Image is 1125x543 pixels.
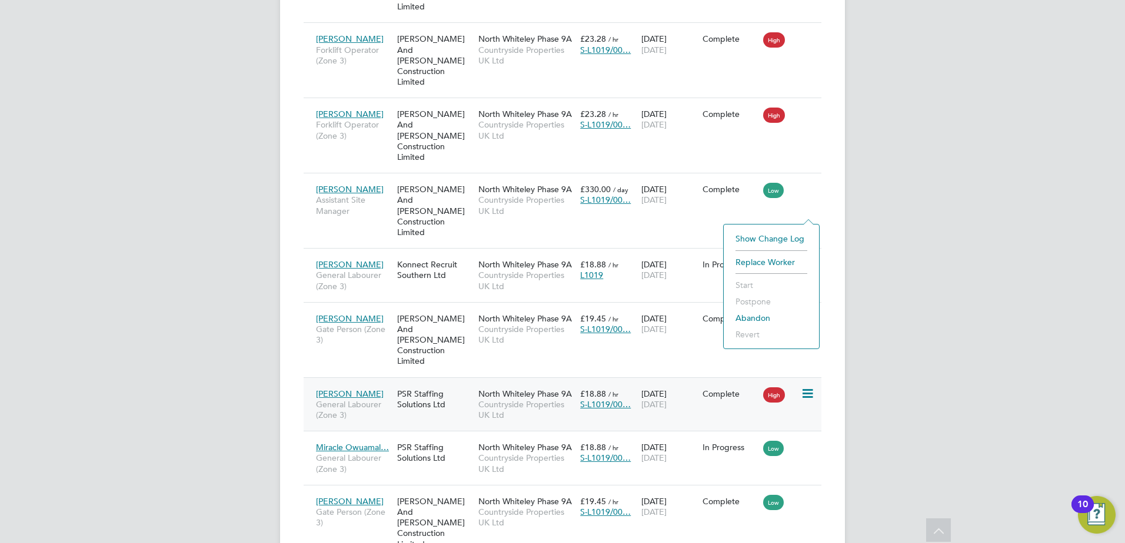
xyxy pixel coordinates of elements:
[638,103,700,136] div: [DATE]
[580,452,631,463] span: S-L1019/00…
[638,307,700,340] div: [DATE]
[613,185,628,194] span: / day
[641,452,667,463] span: [DATE]
[580,399,631,410] span: S-L1019/00…
[641,119,667,130] span: [DATE]
[394,383,475,415] div: PSR Staffing Solutions Ltd
[478,388,572,399] span: North Whiteley Phase 9A
[641,270,667,280] span: [DATE]
[316,45,391,66] span: Forklift Operator (Zone 3)
[641,507,667,517] span: [DATE]
[638,490,700,523] div: [DATE]
[313,490,821,500] a: [PERSON_NAME]Gate Person (Zone 3)[PERSON_NAME] And [PERSON_NAME] Construction LimitedNorth Whitel...
[608,497,618,506] span: / hr
[316,324,391,345] span: Gate Person (Zone 3)
[580,184,611,195] span: £330.00
[1077,504,1088,519] div: 10
[763,387,785,403] span: High
[580,324,631,334] span: S-L1019/00…
[478,496,572,507] span: North Whiteley Phase 9A
[478,33,572,44] span: North Whiteley Phase 9A
[313,253,821,263] a: [PERSON_NAME]General Labourer (Zone 3)Konnect Recruit Southern LtdNorth Whiteley Phase 9ACountrys...
[580,259,606,270] span: £18.88
[608,35,618,43] span: / hr
[316,195,391,216] span: Assistant Site Manager
[580,45,631,55] span: S-L1019/00…
[478,109,572,119] span: North Whiteley Phase 9A
[394,103,475,168] div: [PERSON_NAME] And [PERSON_NAME] Construction Limited
[316,270,391,291] span: General Labourer (Zone 3)
[316,313,384,324] span: [PERSON_NAME]
[313,382,821,392] a: [PERSON_NAME]General Labourer (Zone 3)PSR Staffing Solutions LtdNorth Whiteley Phase 9ACountrysid...
[638,436,700,469] div: [DATE]
[316,496,384,507] span: [PERSON_NAME]
[641,399,667,410] span: [DATE]
[316,442,389,452] span: Miracle Owuamal…
[730,293,813,310] li: Postpone
[703,442,758,452] div: In Progress
[313,27,821,37] a: [PERSON_NAME]Forklift Operator (Zone 3)[PERSON_NAME] And [PERSON_NAME] Construction LimitedNorth ...
[608,390,618,398] span: / hr
[608,314,618,323] span: / hr
[316,109,384,119] span: [PERSON_NAME]
[316,33,384,44] span: [PERSON_NAME]
[580,33,606,44] span: £23.28
[580,119,631,130] span: S-L1019/00…
[638,178,700,211] div: [DATE]
[638,253,700,286] div: [DATE]
[580,388,606,399] span: £18.88
[730,310,813,326] li: Abandon
[313,177,821,187] a: [PERSON_NAME]Assistant Site Manager[PERSON_NAME] And [PERSON_NAME] Construction LimitedNorth Whit...
[730,326,813,343] li: Revert
[703,184,758,195] div: Complete
[641,324,667,334] span: [DATE]
[313,435,821,445] a: Miracle Owuamal…General Labourer (Zone 3)PSR Staffing Solutions LtdNorth Whiteley Phase 9ACountry...
[730,277,813,293] li: Start
[763,108,785,123] span: High
[394,178,475,243] div: [PERSON_NAME] And [PERSON_NAME] Construction Limited
[394,436,475,469] div: PSR Staffing Solutions Ltd
[313,102,821,112] a: [PERSON_NAME]Forklift Operator (Zone 3)[PERSON_NAME] And [PERSON_NAME] Construction LimitedNorth ...
[478,313,572,324] span: North Whiteley Phase 9A
[478,399,574,420] span: Countryside Properties UK Ltd
[478,452,574,474] span: Countryside Properties UK Ltd
[608,110,618,119] span: / hr
[478,507,574,528] span: Countryside Properties UK Ltd
[478,270,574,291] span: Countryside Properties UK Ltd
[316,452,391,474] span: General Labourer (Zone 3)
[638,383,700,415] div: [DATE]
[580,507,631,517] span: S-L1019/00…
[580,442,606,452] span: £18.88
[316,399,391,420] span: General Labourer (Zone 3)
[608,443,618,452] span: / hr
[703,109,758,119] div: Complete
[316,184,384,195] span: [PERSON_NAME]
[703,496,758,507] div: Complete
[316,507,391,528] span: Gate Person (Zone 3)
[316,388,384,399] span: [PERSON_NAME]
[641,45,667,55] span: [DATE]
[580,195,631,205] span: S-L1019/00…
[1078,496,1116,534] button: Open Resource Center, 10 new notifications
[580,270,603,280] span: L1019
[478,195,574,216] span: Countryside Properties UK Ltd
[703,388,758,399] div: Complete
[703,259,758,270] div: In Progress
[641,195,667,205] span: [DATE]
[638,28,700,61] div: [DATE]
[580,496,606,507] span: £19.45
[763,495,784,510] span: Low
[478,119,574,140] span: Countryside Properties UK Ltd
[763,32,785,48] span: High
[580,313,606,324] span: £19.45
[394,28,475,93] div: [PERSON_NAME] And [PERSON_NAME] Construction Limited
[608,260,618,269] span: / hr
[763,183,784,198] span: Low
[316,259,384,270] span: [PERSON_NAME]
[478,324,574,345] span: Countryside Properties UK Ltd
[730,254,813,270] li: Replace Worker
[478,442,572,452] span: North Whiteley Phase 9A
[703,313,758,324] div: Complete
[478,259,572,270] span: North Whiteley Phase 9A
[763,441,784,456] span: Low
